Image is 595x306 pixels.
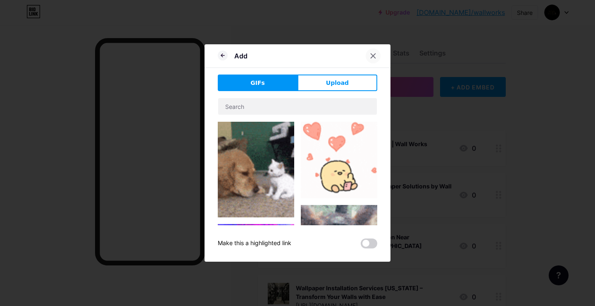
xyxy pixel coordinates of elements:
div: Add [234,51,248,61]
input: Search [218,98,377,115]
img: Gihpy [218,122,294,217]
img: Gihpy [301,122,377,198]
button: Upload [297,75,377,91]
img: Gihpy [218,224,294,301]
span: GIFs [250,79,265,87]
span: Upload [326,79,349,87]
button: GIFs [218,75,297,91]
img: Gihpy [301,205,377,282]
div: Make this a highlighted link [218,239,291,248]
